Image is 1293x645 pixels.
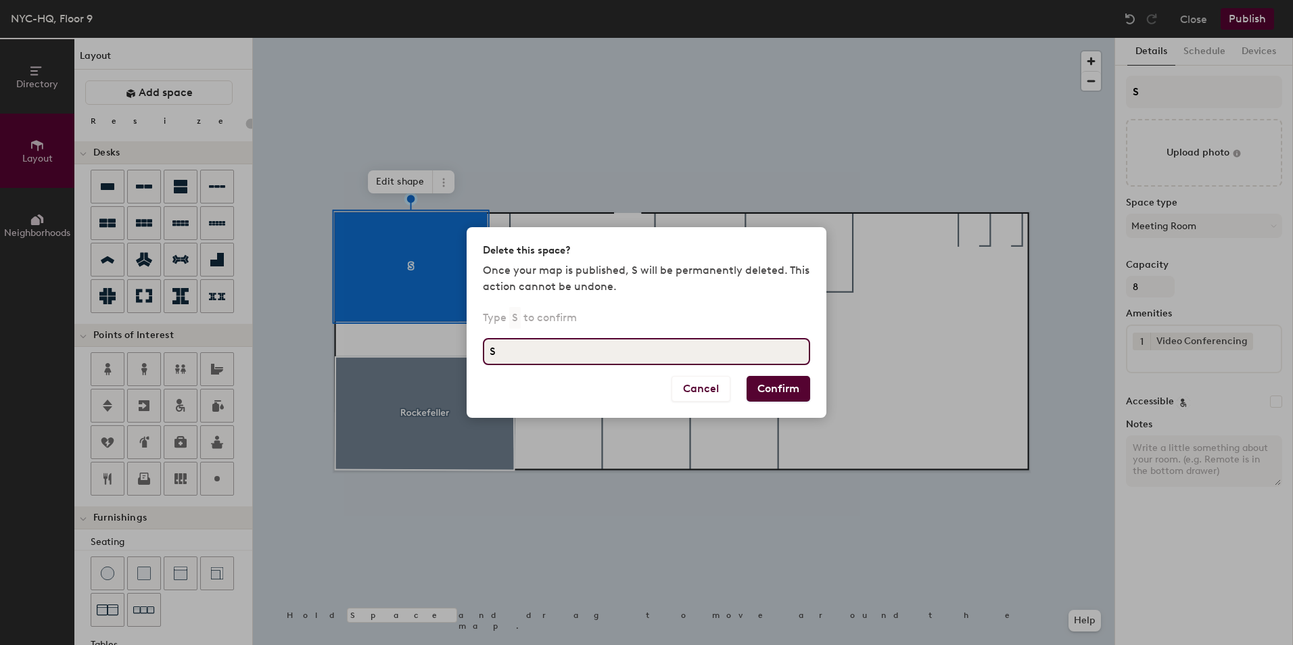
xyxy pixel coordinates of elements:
[509,307,521,329] p: S
[483,262,810,295] p: Once your map is published, S will be permanently deleted. This action cannot be undone.
[483,243,571,258] h2: Delete this space?
[672,376,730,402] button: Cancel
[483,307,577,329] p: Type to confirm
[747,376,810,402] button: Confirm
